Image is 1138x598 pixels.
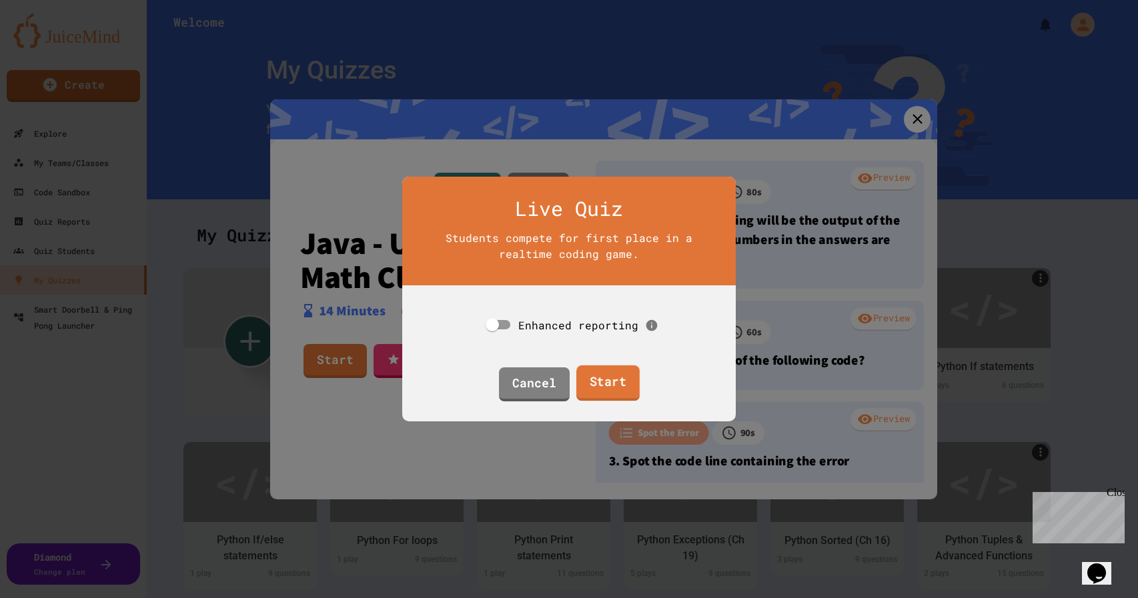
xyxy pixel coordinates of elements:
[1082,545,1125,585] iframe: chat widget
[5,5,92,85] div: Chat with us now!Close
[1027,487,1125,543] iframe: chat widget
[576,365,639,401] a: Start
[518,318,638,332] span: Enhanced reporting
[499,367,570,401] a: Cancel
[419,193,719,223] div: Live Quiz
[426,230,712,262] div: Students compete for first place in a realtime coding game.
